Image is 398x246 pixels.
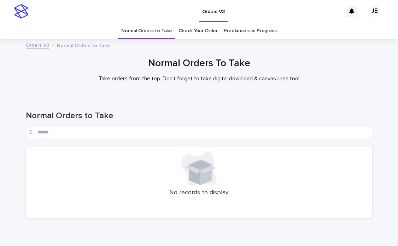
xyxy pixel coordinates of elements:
[178,23,218,39] a: Check Your Order
[26,111,372,121] h1: Normal Orders to Take
[26,41,49,49] a: Orders V3
[369,6,380,17] div: JE
[26,127,372,138] input: Search
[14,4,28,18] img: stacker-logo-s-only.png
[58,75,340,82] p: Take orders from the top. Don't forget to take digital download & canvas lines too!
[30,189,368,197] p: No records to display
[224,23,277,39] a: Freelancers in Progress
[121,23,172,39] a: Normal Orders to Take
[57,41,110,49] p: Normal Orders to Take
[26,58,372,70] h1: Normal Orders To Take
